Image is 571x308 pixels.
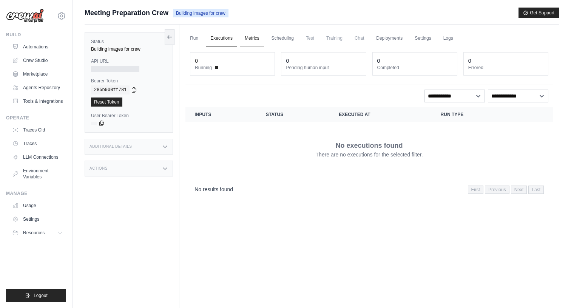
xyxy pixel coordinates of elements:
[330,107,431,122] th: Executed at
[6,190,66,197] div: Manage
[468,186,483,194] span: First
[185,180,553,199] nav: Pagination
[91,58,167,64] label: API URL
[336,140,403,151] p: No executions found
[511,186,527,194] span: Next
[439,31,458,46] a: Logs
[257,107,330,122] th: Status
[432,107,516,122] th: Run Type
[91,78,167,84] label: Bearer Token
[9,95,66,107] a: Tools & Integrations
[485,186,509,194] span: Previous
[91,113,167,119] label: User Bearer Token
[316,151,423,158] p: There are no executions for the selected filter.
[240,31,264,46] a: Metrics
[185,107,257,122] th: Inputs
[9,151,66,163] a: LLM Connections
[9,54,66,67] a: Crew Studio
[9,41,66,53] a: Automations
[468,57,471,65] div: 0
[85,8,168,18] span: Meeting Preparation Crew
[322,31,347,46] span: Training is not available until the deployment is complete
[195,57,198,65] div: 0
[267,31,298,46] a: Scheduling
[468,65,543,71] dt: Errored
[519,8,559,18] button: Get Support
[90,166,108,171] h3: Actions
[6,115,66,121] div: Operate
[9,138,66,150] a: Traces
[173,9,228,17] span: Building images for crew
[9,124,66,136] a: Traces Old
[23,230,45,236] span: Resources
[410,31,435,46] a: Settings
[91,85,130,94] code: 285b900ff781
[286,65,361,71] dt: Pending human input
[468,186,544,194] nav: Pagination
[34,293,48,299] span: Logout
[6,289,66,302] button: Logout
[185,31,203,46] a: Run
[91,98,122,107] a: Reset Token
[6,9,44,23] img: Logo
[528,186,544,194] span: Last
[91,46,167,52] div: Building images for crew
[9,213,66,225] a: Settings
[90,144,132,149] h3: Additional Details
[372,31,407,46] a: Deployments
[206,31,237,46] a: Executions
[185,107,553,199] section: Crew executions table
[9,200,66,212] a: Usage
[286,57,289,65] div: 0
[9,227,66,239] button: Resources
[9,68,66,80] a: Marketplace
[350,31,369,46] span: Chat is not available until the deployment is complete
[9,165,66,183] a: Environment Variables
[194,186,233,193] p: No results found
[377,57,380,65] div: 0
[91,39,167,45] label: Status
[301,31,319,46] span: Test
[9,82,66,94] a: Agents Repository
[195,65,212,71] span: Running
[6,32,66,38] div: Build
[377,65,452,71] dt: Completed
